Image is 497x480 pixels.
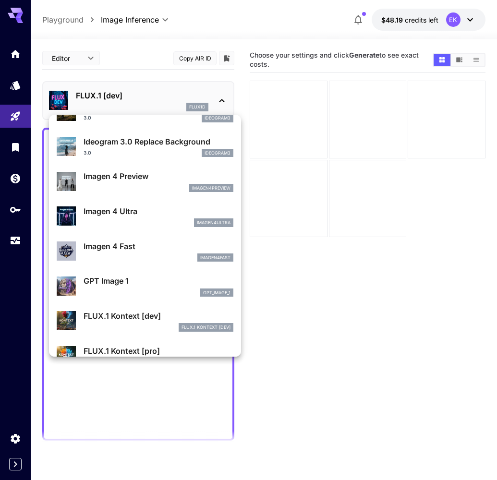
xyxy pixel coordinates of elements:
[57,237,233,266] div: Imagen 4 Fastimagen4fast
[84,149,91,156] p: 3.0
[205,115,230,121] p: ideogram3
[200,254,230,261] p: imagen4fast
[84,240,233,252] p: Imagen 4 Fast
[205,150,230,156] p: ideogram3
[84,114,91,121] p: 3.0
[57,306,233,336] div: FLUX.1 Kontext [dev]FLUX.1 Kontext [dev]
[84,310,233,322] p: FLUX.1 Kontext [dev]
[57,132,233,161] div: Ideogram 3.0 Replace Background3.0ideogram3
[57,341,233,371] div: FLUX.1 Kontext [pro]
[57,167,233,196] div: Imagen 4 Previewimagen4preview
[192,185,230,192] p: imagen4preview
[84,275,233,287] p: GPT Image 1
[84,136,233,147] p: Ideogram 3.0 Replace Background
[57,271,233,300] div: GPT Image 1gpt_image_1
[84,345,233,357] p: FLUX.1 Kontext [pro]
[182,324,230,331] p: FLUX.1 Kontext [dev]
[84,170,233,182] p: Imagen 4 Preview
[84,205,233,217] p: Imagen 4 Ultra
[197,219,230,226] p: imagen4ultra
[203,289,230,296] p: gpt_image_1
[57,202,233,231] div: Imagen 4 Ultraimagen4ultra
